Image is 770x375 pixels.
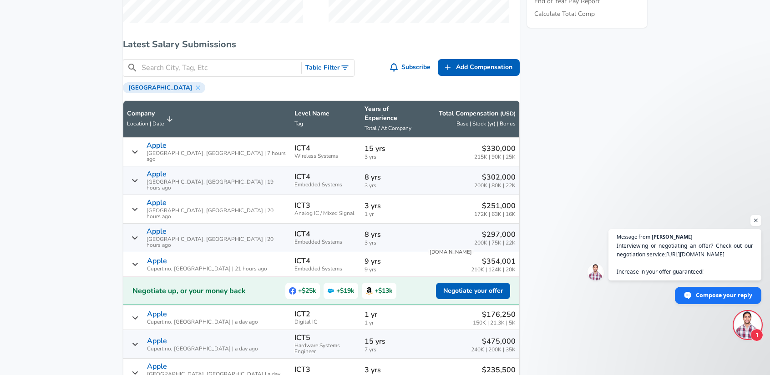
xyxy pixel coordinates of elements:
[294,365,310,374] p: ICT3
[456,120,516,127] span: Base | Stock (yr) | Bonus
[365,183,420,189] span: 3 yrs
[439,109,516,118] p: Total Compensation
[147,257,167,265] p: Apple
[365,267,420,273] span: 9 yrs
[473,309,516,320] p: $176,250
[365,200,420,211] p: 3 yrs
[294,182,357,188] span: Embedded Systems
[474,200,516,211] p: $251,000
[294,310,310,318] p: ICT2
[696,287,752,303] span: Compose your reply
[127,109,176,129] span: CompanyLocation | Date
[750,329,763,341] span: 1
[365,256,420,267] p: 9 yrs
[617,241,753,276] span: Interviewing or negotiating an offer? Check out our negotiation service: Increase in your offer g...
[147,170,167,178] p: Apple
[474,154,516,160] span: 215K | 90K | 25K
[474,183,516,189] span: 200K | 80K | 22K
[294,120,303,127] span: Tag
[147,141,167,150] p: Apple
[147,319,258,325] span: Cupertino, [GEOGRAPHIC_DATA] | a day ago
[123,37,520,52] h6: Latest Salary Submissions
[294,201,310,210] p: ICT3
[474,240,516,246] span: 200K | 75K | 22K
[734,311,761,339] div: Open chat
[474,229,516,240] p: $297,000
[365,211,420,217] span: 1 yr
[362,283,396,299] span: +$13k
[443,285,503,297] span: Negotiate your offer
[365,287,373,295] img: Amazon
[285,283,320,299] span: +$25k
[324,283,358,299] span: +$19k
[294,173,310,181] p: ICT4
[438,59,520,76] a: Add Compensation
[123,82,205,93] div: [GEOGRAPHIC_DATA]
[147,337,167,345] p: Apple
[294,230,310,238] p: ICT4
[142,62,298,74] input: Search City, Tag, Etc
[471,256,516,267] p: $354,001
[147,346,258,352] span: Cupertino, [GEOGRAPHIC_DATA] | a day ago
[147,150,287,162] span: [GEOGRAPHIC_DATA], [GEOGRAPHIC_DATA] | 7 hours ago
[474,211,516,217] span: 172K | 63K | 16K
[652,234,693,239] span: [PERSON_NAME]
[294,319,357,325] span: Digital IC
[365,347,420,353] span: 7 yrs
[474,172,516,183] p: $302,000
[147,179,287,191] span: [GEOGRAPHIC_DATA], [GEOGRAPHIC_DATA] | 19 hours ago
[365,229,420,240] p: 8 yrs
[127,120,164,127] span: Location | Date
[294,144,310,152] p: ICT4
[147,208,287,220] span: [GEOGRAPHIC_DATA], [GEOGRAPHIC_DATA] | 20 hours ago
[365,154,420,160] span: 3 yrs
[294,266,357,272] span: Embedded Systems
[147,362,167,370] p: Apple
[294,109,357,118] p: Level Name
[294,257,310,265] p: ICT4
[327,287,334,295] img: Salesforce
[365,320,420,326] span: 1 yr
[365,143,420,154] p: 15 yrs
[294,210,357,216] span: Analog IC / Mixed Signal
[147,227,167,235] p: Apple
[473,320,516,326] span: 150K | 21.3K | 5K
[132,285,246,296] h2: Negotiate up, or your money back
[302,60,354,76] button: Toggle Search Filters
[365,105,420,123] p: Years of Experience
[534,10,595,19] a: Calculate Total Comp
[147,199,167,207] p: Apple
[294,153,357,159] span: Wireless Systems
[365,172,420,183] p: 8 yrs
[365,309,420,320] p: 1 yr
[500,110,516,118] button: (USD)
[294,334,310,342] p: ICT5
[294,343,357,355] span: Hardware Systems Engineer
[471,336,516,347] p: $475,000
[147,266,267,272] span: Cupertino, [GEOGRAPHIC_DATA] | 21 hours ago
[427,109,516,129] span: Total Compensation (USD) Base | Stock (yr) | Bonus
[365,240,420,246] span: 3 yrs
[123,277,519,305] a: Negotiate up, or your money backFacebook+$25kSalesforce+$19kAmazon+$13kNegotiate your offer
[471,347,516,353] span: 240K | 200K | 35K
[147,236,287,248] span: [GEOGRAPHIC_DATA], [GEOGRAPHIC_DATA] | 20 hours ago
[289,287,296,295] img: Facebook
[294,239,357,245] span: Embedded Systems
[365,125,411,132] span: Total / At Company
[617,234,650,239] span: Message from
[125,84,196,91] span: [GEOGRAPHIC_DATA]
[456,62,512,73] span: Add Compensation
[127,109,164,118] p: Company
[365,336,420,347] p: 15 yrs
[474,143,516,154] p: $330,000
[388,59,435,76] button: Subscribe
[147,310,167,318] p: Apple
[436,283,510,300] button: Negotiate your offer
[471,267,516,273] span: 210K | 124K | 20K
